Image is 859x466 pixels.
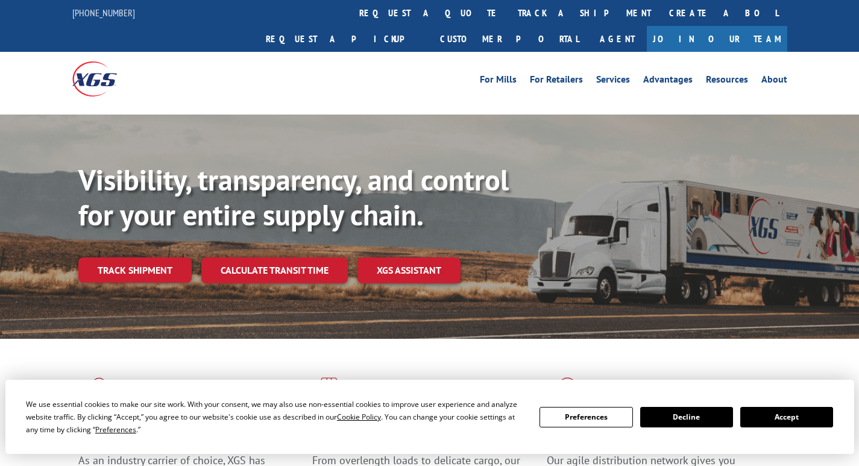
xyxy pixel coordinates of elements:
a: Advantages [643,75,693,88]
a: About [761,75,787,88]
button: Preferences [540,407,632,427]
div: We use essential cookies to make our site work. With your consent, we may also use non-essential ... [26,398,525,436]
b: Visibility, transparency, and control for your entire supply chain. [78,161,509,233]
a: [PHONE_NUMBER] [72,7,135,19]
a: XGS ASSISTANT [357,257,461,283]
a: Resources [706,75,748,88]
a: Calculate transit time [201,257,348,283]
img: xgs-icon-total-supply-chain-intelligence-red [78,377,116,409]
img: xgs-icon-focused-on-flooring-red [312,377,341,409]
a: For Retailers [530,75,583,88]
button: Accept [740,407,833,427]
div: Cookie Consent Prompt [5,380,854,454]
a: Request a pickup [257,26,431,52]
button: Decline [640,407,733,427]
a: Agent [588,26,647,52]
img: xgs-icon-flagship-distribution-model-red [547,377,588,409]
a: Services [596,75,630,88]
a: Track shipment [78,257,192,283]
span: Cookie Policy [337,412,381,422]
a: Customer Portal [431,26,588,52]
a: Join Our Team [647,26,787,52]
a: For Mills [480,75,517,88]
span: Preferences [95,424,136,435]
